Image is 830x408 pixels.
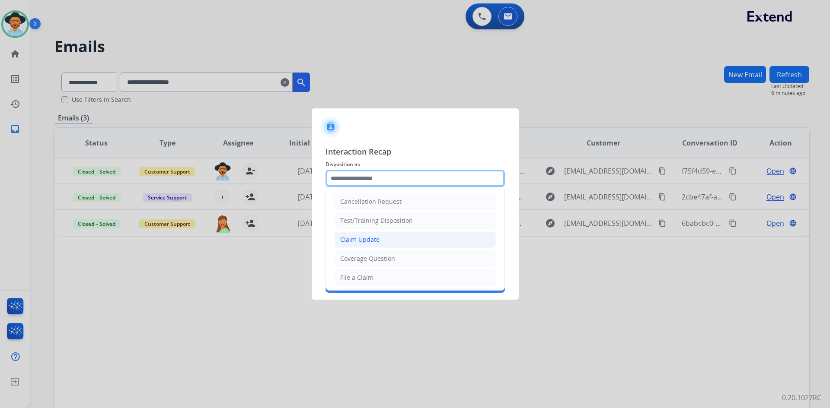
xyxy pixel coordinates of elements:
div: Cancellation Request [340,197,402,206]
div: File a Claim [340,273,373,282]
span: Interaction Recap [326,145,505,159]
img: contactIcon [320,117,341,137]
span: Disposition as [326,159,505,170]
div: Test/Training Disposition [340,216,413,225]
div: Coverage Question [340,254,395,263]
div: Claim Update [340,235,380,244]
p: 0.20.1027RC [782,392,821,403]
